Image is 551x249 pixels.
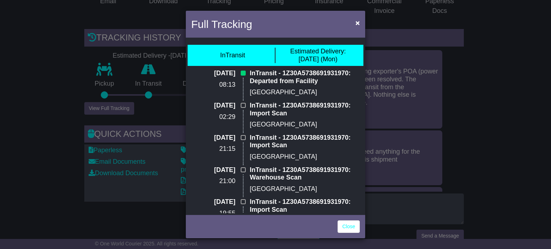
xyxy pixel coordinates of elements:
[191,81,235,89] p: 08:13
[191,177,235,185] p: 21:00
[191,16,252,32] h4: Full Tracking
[355,19,360,27] span: ×
[250,166,360,182] p: InTransit - 1Z30A5738691931970: Warehouse Scan
[250,153,360,161] p: [GEOGRAPHIC_DATA]
[191,145,235,153] p: 21:15
[250,198,360,214] p: InTransit - 1Z30A5738691931970: Import Scan
[338,220,360,233] a: Close
[250,134,360,149] p: InTransit - 1Z30A5738691931970: Import Scan
[290,48,346,55] span: Estimated Delivery:
[352,15,363,30] button: Close
[191,166,235,174] p: [DATE]
[250,185,360,193] p: [GEOGRAPHIC_DATA]
[250,70,360,85] p: InTransit - 1Z30A5738691931970: Departed from Facility
[191,70,235,77] p: [DATE]
[191,102,235,110] p: [DATE]
[250,121,360,129] p: [GEOGRAPHIC_DATA]
[191,134,235,142] p: [DATE]
[191,198,235,206] p: [DATE]
[191,113,235,121] p: 02:29
[191,210,235,217] p: 19:55
[220,52,245,59] div: InTransit
[250,88,360,96] p: [GEOGRAPHIC_DATA]
[290,48,346,63] div: [DATE] (Mon)
[250,102,360,117] p: InTransit - 1Z30A5738691931970: Import Scan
